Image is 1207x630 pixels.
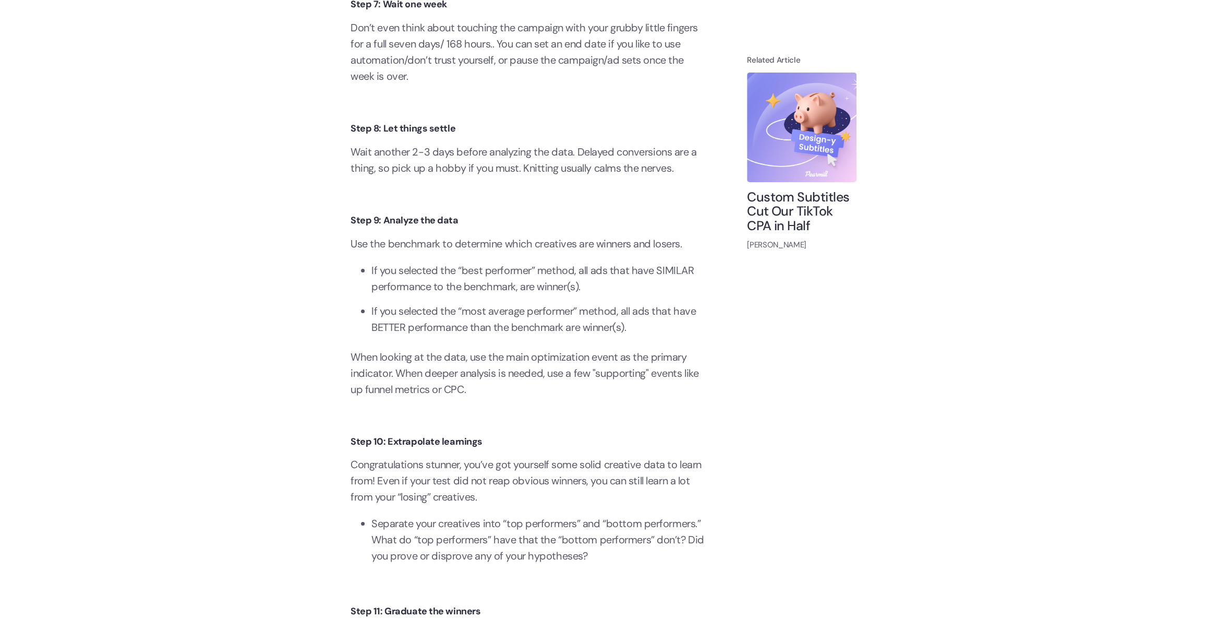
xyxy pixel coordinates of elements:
h4: Custom Subtitles Cut Our TikTok CPA in Half [747,190,856,233]
p: Don’t even think about touching the campaign with your grubby little fingers for a full seven day... [351,20,705,85]
strong: Step 11: Graduate the winners [351,605,480,617]
p: Use the benchmark to determine which creatives are winners and losers. [351,236,705,252]
li: Separate your creatives into “top performers” and “bottom performers.” What do “top performers” h... [371,516,705,564]
a: Custom Subtitles Cut Our TikTok CPA in Half[PERSON_NAME] [747,73,856,249]
img: Custom Subtitles Cut Our TikTok CPA in Half [747,73,856,182]
li: If you selected the “most average performer” method, all ads that have BETTER performance than th... [371,303,705,336]
strong: Step 10: Extrapolate learnings [351,435,482,448]
div: [PERSON_NAME] [747,241,856,249]
p: When looking at the data, use the main optimization event as the primary indicator. When deeper a... [351,349,705,398]
p: Congratulations stunner, you’ve got yourself some solid creative data to learn from! Even if your... [351,457,705,505]
strong: Step 9: Analyze the data [351,214,458,227]
strong: Step 8: Let things settle [351,122,455,135]
h4: Related Article [747,56,856,65]
p: Wait another 2-3 days before analyzing the data. Delayed conversions are a thing, so pick up a ho... [351,144,705,176]
li: If you selected the “best performer” method, all ads that have SIMILAR performance to the benchma... [371,263,705,295]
